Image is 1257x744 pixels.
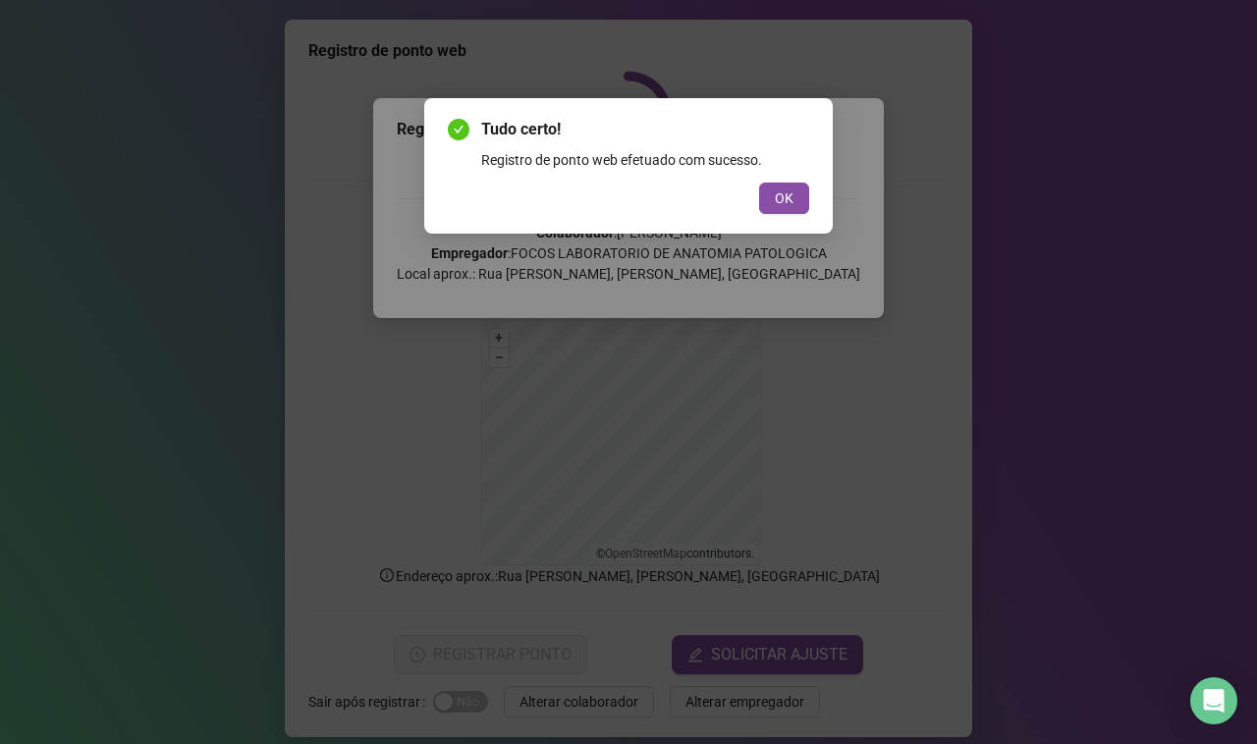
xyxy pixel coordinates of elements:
div: Open Intercom Messenger [1190,677,1237,724]
span: check-circle [448,119,469,140]
span: OK [775,187,793,209]
button: OK [759,183,809,214]
span: Tudo certo! [481,118,809,141]
div: Registro de ponto web efetuado com sucesso. [481,149,809,171]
